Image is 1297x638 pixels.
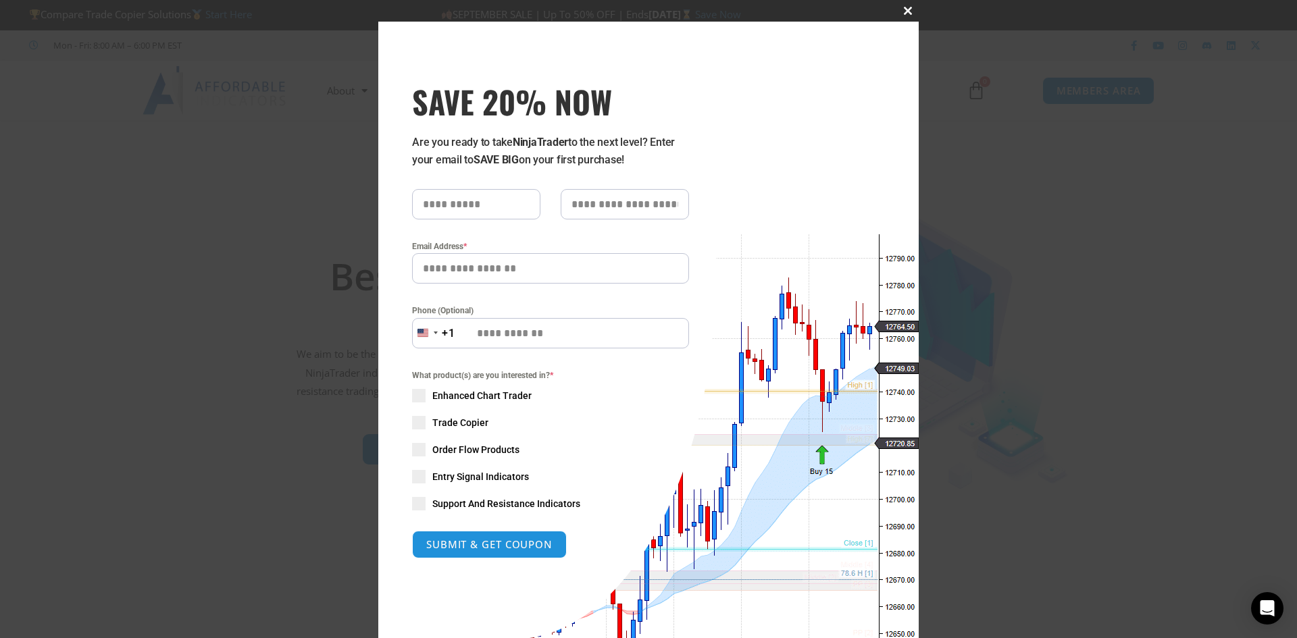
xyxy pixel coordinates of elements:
[474,153,519,166] strong: SAVE BIG
[432,443,519,456] span: Order Flow Products
[1251,592,1283,624] div: Open Intercom Messenger
[432,470,529,483] span: Entry Signal Indicators
[442,325,455,342] div: +1
[412,82,689,120] h3: SAVE 20% NOW
[412,134,689,169] p: Are you ready to take to the next level? Enter your email to on your first purchase!
[432,389,532,402] span: Enhanced Chart Trader
[412,470,689,483] label: Entry Signal Indicators
[412,416,689,429] label: Trade Copier
[412,531,567,558] button: SUBMIT & GET COUPON
[412,443,689,456] label: Order Flow Products
[412,389,689,402] label: Enhanced Chart Trader
[513,136,568,149] strong: NinjaTrader
[412,497,689,510] label: Support And Resistance Indicators
[432,416,488,429] span: Trade Copier
[412,369,689,382] span: What product(s) are you interested in?
[432,497,580,510] span: Support And Resistance Indicators
[412,318,455,348] button: Selected country
[412,240,689,253] label: Email Address
[412,304,689,317] label: Phone (Optional)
